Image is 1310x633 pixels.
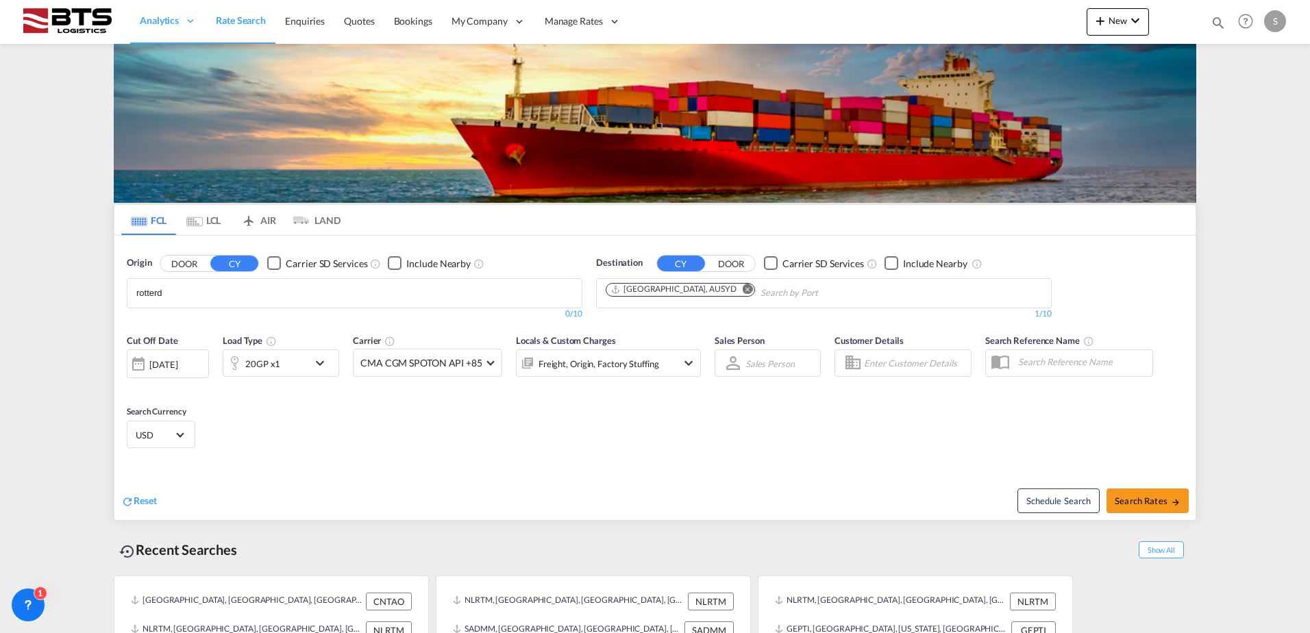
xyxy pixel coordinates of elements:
div: Freight Origin Factory Stuffing [539,354,659,373]
md-icon: icon-information-outline [266,336,277,347]
span: Customer Details [835,335,904,346]
button: icon-plus 400-fgNewicon-chevron-down [1087,8,1149,36]
md-chips-wrap: Chips container. Use arrow keys to select chips. [604,279,896,304]
div: NLRTM, Rotterdam, Netherlands, Western Europe, Europe [453,593,684,610]
div: 1/10 [596,308,1052,320]
div: Carrier SD Services [286,257,367,271]
span: Manage Rates [545,14,603,28]
span: CMA CGM SPOTON API +85 [360,356,482,370]
div: Press delete to remove this chip. [610,284,739,295]
md-icon: icon-chevron-down [312,355,335,371]
button: DOOR [160,256,208,271]
div: icon-refreshReset [121,494,157,509]
md-icon: Unchecked: Ignores neighbouring ports when fetching rates.Checked : Includes neighbouring ports w... [972,258,982,269]
span: Bookings [394,15,432,27]
img: LCL+%26+FCL+BACKGROUND.png [114,44,1196,203]
md-icon: icon-refresh [121,495,134,508]
span: Rate Search [216,14,266,26]
md-icon: icon-magnify [1211,15,1226,30]
md-icon: Your search will be saved by the below given name [1083,336,1094,347]
button: DOOR [707,256,755,271]
span: Sales Person [715,335,765,346]
span: Search Reference Name [985,335,1094,346]
md-checkbox: Checkbox No Ink [388,256,471,271]
md-checkbox: Checkbox No Ink [267,256,367,271]
md-icon: icon-chevron-down [1127,12,1144,29]
div: CNTAO, Qingdao, China, Greater China & Far East Asia, Asia Pacific [131,593,362,610]
button: Remove [734,284,754,297]
md-checkbox: Checkbox No Ink [885,256,967,271]
div: Freight Origin Factory Stuffingicon-chevron-down [516,349,701,377]
div: [DATE] [127,349,209,378]
div: Sydney, AUSYD [610,284,737,295]
md-icon: Unchecked: Search for CY (Container Yard) services for all selected carriers.Checked : Search for... [867,258,878,269]
md-checkbox: Checkbox No Ink [764,256,864,271]
div: [DATE] [149,358,177,371]
div: Include Nearby [406,257,471,271]
md-icon: icon-arrow-right [1171,497,1181,507]
span: Search Currency [127,406,186,417]
md-icon: icon-chevron-down [680,355,697,371]
span: USD [136,429,174,441]
div: 20GP x1 [245,354,280,373]
input: Chips input. [761,282,891,304]
span: Reset [134,495,157,506]
span: Locals & Custom Charges [516,335,616,346]
button: CY [210,256,258,271]
md-tab-item: AIR [231,205,286,235]
md-select: Select Currency: $ USDUnited States Dollar [134,425,188,445]
span: Load Type [223,335,277,346]
span: Destination [596,256,643,270]
input: Enter Customer Details [864,353,967,373]
md-icon: Unchecked: Search for CY (Container Yard) services for all selected carriers.Checked : Search for... [370,258,381,269]
div: NLRTM [688,593,734,610]
md-tab-item: LCL [176,205,231,235]
div: NLRTM, Rotterdam, Netherlands, Western Europe, Europe [775,593,1006,610]
div: 0/10 [127,308,582,320]
span: Cut Off Date [127,335,178,346]
md-datepicker: Select [127,377,137,395]
span: Show All [1139,541,1184,558]
span: Analytics [140,14,179,27]
md-icon: The selected Trucker/Carrierwill be displayed in the rate results If the rates are from another f... [384,336,395,347]
span: Origin [127,256,151,270]
div: S [1264,10,1286,32]
span: Quotes [344,15,374,27]
md-chips-wrap: Chips container with autocompletion. Enter the text area, type text to search, and then use the u... [134,279,272,304]
span: My Company [452,14,508,28]
div: CNTAO [366,593,412,610]
span: Search Rates [1115,495,1181,506]
md-select: Sales Person [744,353,796,373]
md-icon: icon-airplane [240,212,257,223]
input: Search Reference Name [1011,351,1152,372]
div: NLRTM [1010,593,1056,610]
div: 20GP x1icon-chevron-down [223,349,339,377]
span: Help [1234,10,1257,33]
md-icon: icon-plus 400-fg [1092,12,1109,29]
md-pagination-wrapper: Use the left and right arrow keys to navigate between tabs [121,205,341,235]
div: icon-magnify [1211,15,1226,36]
md-icon: icon-backup-restore [119,543,136,560]
span: Carrier [353,335,395,346]
button: Note: By default Schedule search will only considerorigin ports, destination ports and cut off da... [1017,488,1100,513]
button: Search Ratesicon-arrow-right [1107,488,1189,513]
button: CY [657,256,705,271]
md-tab-item: LAND [286,205,341,235]
div: Recent Searches [114,534,243,565]
input: Chips input. [136,282,267,304]
div: Carrier SD Services [782,257,864,271]
span: Enquiries [285,15,325,27]
div: OriginDOOR CY Checkbox No InkUnchecked: Search for CY (Container Yard) services for all selected ... [114,236,1196,520]
md-icon: Unchecked: Ignores neighbouring ports when fetching rates.Checked : Includes neighbouring ports w... [473,258,484,269]
div: Include Nearby [903,257,967,271]
md-tab-item: FCL [121,205,176,235]
img: cdcc71d0be7811ed9adfbf939d2aa0e8.png [21,6,113,37]
span: New [1092,15,1144,26]
div: Help [1234,10,1264,34]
